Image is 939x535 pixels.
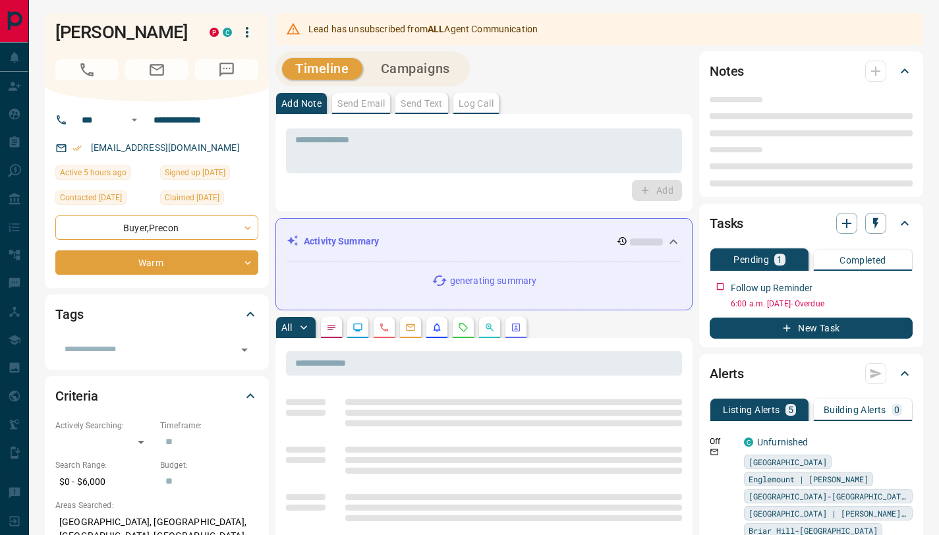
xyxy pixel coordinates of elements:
p: 1 [777,255,782,264]
p: Search Range: [55,459,154,471]
p: generating summary [450,274,536,288]
div: Criteria [55,380,258,412]
h2: Tasks [710,213,743,234]
div: Tasks [710,208,913,239]
div: condos.ca [744,437,753,447]
svg: Requests [458,322,469,333]
span: Message [195,59,258,80]
button: Campaigns [368,58,463,80]
span: [GEOGRAPHIC_DATA]-[GEOGRAPHIC_DATA] [749,490,908,503]
svg: Agent Actions [511,322,521,333]
svg: Notes [326,322,337,333]
button: Open [235,341,254,359]
div: condos.ca [223,28,232,37]
button: Open [127,112,142,128]
p: 5 [788,405,793,414]
svg: Lead Browsing Activity [353,322,363,333]
p: All [281,323,292,332]
span: Claimed [DATE] [165,191,219,204]
p: Actively Searching: [55,420,154,432]
button: New Task [710,318,913,339]
svg: Emails [405,322,416,333]
svg: Listing Alerts [432,322,442,333]
div: Tue May 02 2023 [55,190,154,209]
span: Englemount | [PERSON_NAME] [749,472,868,486]
svg: Email [710,447,719,457]
div: Warm [55,250,258,275]
span: Active 5 hours ago [60,166,127,179]
p: Off [710,436,736,447]
p: Areas Searched: [55,499,258,511]
p: Budget: [160,459,258,471]
svg: Email Verified [72,144,82,153]
p: Completed [839,256,886,265]
a: [EMAIL_ADDRESS][DOMAIN_NAME] [91,142,240,153]
p: $0 - $6,000 [55,471,154,493]
p: Add Note [281,99,322,108]
span: [GEOGRAPHIC_DATA] | [PERSON_NAME][GEOGRAPHIC_DATA] [749,507,908,520]
span: Contacted [DATE] [60,191,122,204]
div: Buyer , Precon [55,215,258,240]
div: Wed Aug 13 2025 [55,165,154,184]
div: Alerts [710,358,913,389]
span: Call [55,59,119,80]
div: Lead has unsubscribed from Agent Communication [308,17,538,41]
div: Tue May 03 2022 [160,165,258,184]
h2: Alerts [710,363,744,384]
h2: Tags [55,304,83,325]
div: Mon Jun 02 2025 [160,190,258,209]
p: Building Alerts [824,405,886,414]
span: Email [125,59,188,80]
h2: Criteria [55,385,98,407]
p: Follow up Reminder [731,281,812,295]
a: Unfurnished [757,437,808,447]
span: [GEOGRAPHIC_DATA] [749,455,827,468]
p: Listing Alerts [723,405,780,414]
p: Timeframe: [160,420,258,432]
p: 0 [894,405,899,414]
div: Activity Summary [287,229,681,254]
span: Signed up [DATE] [165,166,225,179]
div: property.ca [210,28,219,37]
p: 6:00 a.m. [DATE] - Overdue [731,298,913,310]
div: Tags [55,298,258,330]
h2: Notes [710,61,744,82]
p: Activity Summary [304,235,379,248]
svg: Calls [379,322,389,333]
button: Timeline [282,58,362,80]
div: Notes [710,55,913,87]
p: Pending [733,255,769,264]
svg: Opportunities [484,322,495,333]
h1: [PERSON_NAME] [55,22,190,43]
strong: ALL [428,24,444,34]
